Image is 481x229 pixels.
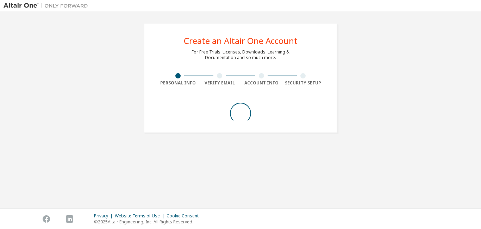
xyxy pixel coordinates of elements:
p: © 2025 Altair Engineering, Inc. All Rights Reserved. [94,219,203,225]
div: Privacy [94,213,115,219]
div: Security Setup [282,80,324,86]
img: Altair One [4,2,92,9]
div: For Free Trials, Licenses, Downloads, Learning & Documentation and so much more. [192,49,289,61]
img: facebook.svg [43,215,50,223]
img: linkedin.svg [66,215,73,223]
div: Create an Altair One Account [184,37,298,45]
div: Cookie Consent [167,213,203,219]
div: Personal Info [157,80,199,86]
div: Verify Email [199,80,241,86]
div: Website Terms of Use [115,213,167,219]
div: Account Info [241,80,282,86]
